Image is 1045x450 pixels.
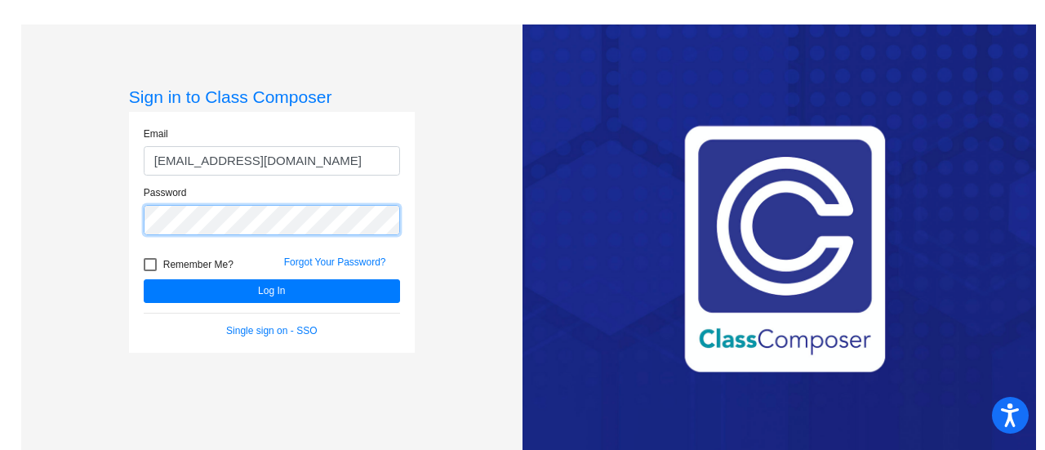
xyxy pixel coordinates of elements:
span: Remember Me? [163,255,233,274]
button: Log In [144,279,400,303]
a: Single sign on - SSO [226,325,317,336]
h3: Sign in to Class Composer [129,87,415,107]
label: Password [144,185,187,200]
a: Forgot Your Password? [284,256,386,268]
label: Email [144,127,168,141]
